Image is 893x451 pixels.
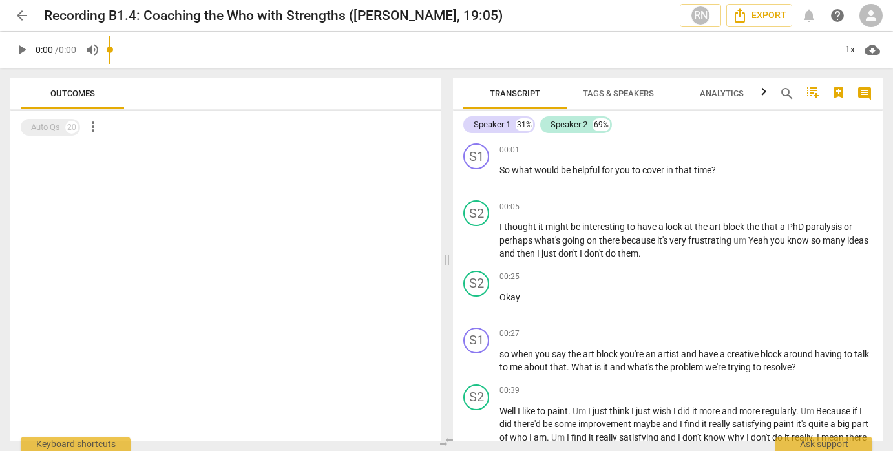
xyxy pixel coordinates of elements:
span: I [678,432,682,443]
span: find [571,432,589,443]
span: find [684,419,702,429]
div: Change speaker [463,143,489,169]
span: Outcomes [50,89,95,98]
span: why [728,432,746,443]
span: paralysis [806,222,844,232]
span: me [510,362,524,372]
span: regularly [762,406,796,416]
span: . [638,248,641,258]
span: that [675,165,694,175]
div: Auto Qs [31,121,60,134]
span: might [545,222,571,232]
span: think [609,406,631,416]
button: Play [10,38,34,61]
span: / 0:00 [55,45,76,55]
span: don't [751,432,772,443]
span: thought [504,222,538,232]
span: we're [705,362,728,372]
span: block [723,222,746,232]
span: Filler word [573,406,588,416]
span: . [547,432,551,443]
span: volume_up [85,42,100,58]
span: you [615,165,632,175]
span: there'd [514,419,543,429]
span: and [722,406,739,416]
span: more [699,406,722,416]
span: more [739,406,762,416]
div: Change speaker [463,328,489,353]
span: So [499,165,512,175]
span: cloud_download [865,42,880,58]
span: mean [821,432,846,443]
span: Because [816,406,852,416]
span: about [524,362,550,372]
span: know [704,432,728,443]
span: have [699,349,720,359]
span: a [830,419,837,429]
span: and [681,349,699,359]
span: block [761,349,784,359]
button: Export [726,4,792,27]
span: to [753,362,763,372]
button: Search [777,83,797,104]
span: to [632,165,642,175]
span: the [746,222,761,232]
span: it's [796,419,808,429]
span: would [534,165,561,175]
button: Add Bookmark [828,83,849,104]
span: it's [657,235,669,246]
span: Okay [499,292,520,302]
span: it [692,406,699,416]
span: like [522,406,537,416]
span: I [499,222,504,232]
span: have [637,222,658,232]
span: time [694,165,711,175]
span: the [568,349,583,359]
span: Export [732,8,786,23]
span: do [772,432,784,443]
span: What [571,362,594,372]
h2: Recording B1.4: Coaching the Who with Strengths ([PERSON_NAME], 19:05) [44,8,503,24]
span: am [534,432,547,443]
span: arrow_back [14,8,30,23]
span: play_arrow [14,42,30,58]
span: be [543,419,554,429]
span: so [499,349,511,359]
span: satisfying [732,419,773,429]
span: improvement [578,419,633,429]
span: maybe [633,419,662,429]
button: Show/Hide comments [854,83,875,104]
span: that [761,222,780,232]
span: for [602,165,615,175]
span: just [541,248,558,258]
span: because [622,235,657,246]
span: 00:05 [499,202,520,213]
div: Keyboard shortcuts [21,437,131,451]
span: it [603,362,610,372]
span: I [859,406,862,416]
span: what's [534,235,562,246]
div: Speaker 2 [551,118,587,131]
div: Change speaker [463,200,489,226]
span: just [636,406,653,416]
span: artist [658,349,681,359]
span: talk [854,349,869,359]
span: . [568,406,573,416]
span: the [695,222,709,232]
span: PhD [787,222,806,232]
span: say [552,349,568,359]
span: a [780,222,787,232]
span: Filler word [551,432,567,443]
span: you [770,235,787,246]
div: Change speaker [463,271,489,297]
span: at [684,222,695,232]
span: . [812,432,817,443]
span: I [746,432,751,443]
button: Volume [81,38,104,61]
span: ? [711,165,716,175]
span: really [596,432,619,443]
span: when [511,349,535,359]
span: don't [584,248,605,258]
span: then [517,248,537,258]
span: know [787,235,811,246]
